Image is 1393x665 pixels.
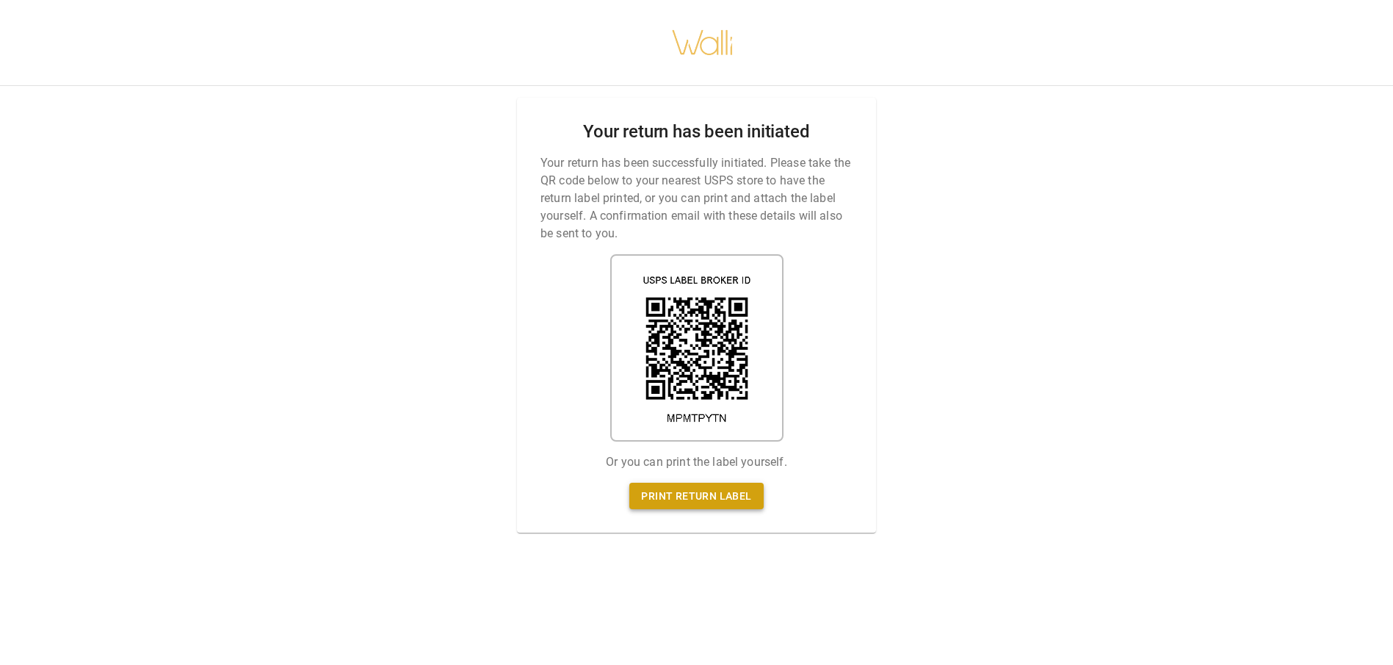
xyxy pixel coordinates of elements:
h2: Your return has been initiated [583,121,809,143]
img: walli-inc.myshopify.com [671,11,734,74]
a: Print return label [629,483,763,510]
p: Or you can print the label yourself. [606,453,786,471]
img: shipping label qr code [610,254,784,442]
p: Your return has been successfully initiated. Please take the QR code below to your nearest USPS s... [540,154,853,242]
